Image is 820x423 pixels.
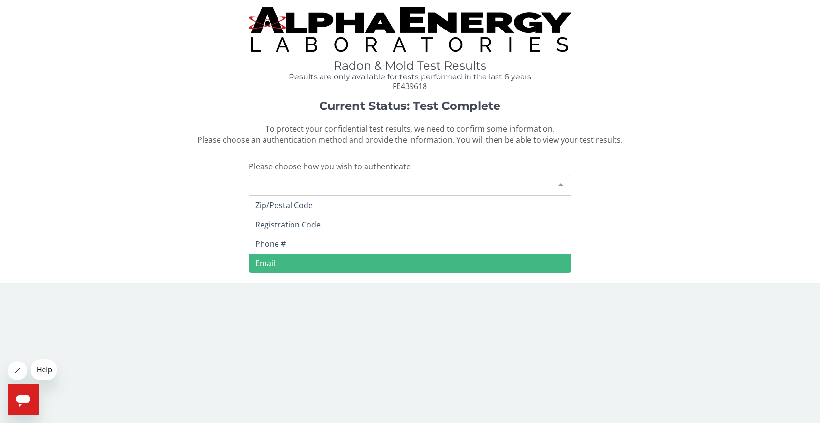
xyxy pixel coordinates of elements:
[249,224,571,242] button: I need help
[31,359,57,380] iframe: Message from company
[255,239,286,249] span: Phone #
[8,361,27,380] iframe: Close message
[249,7,571,52] img: TightCrop.jpg
[393,81,427,91] span: FE439618
[249,161,410,172] span: Please choose how you wish to authenticate
[255,200,313,211] span: Zip/Postal Code
[249,60,571,72] h1: Radon & Mold Test Results
[249,73,571,81] h4: Results are only available for tests performed in the last 6 years
[197,123,623,145] span: To protect your confidential test results, we need to confirm some information. Please choose an ...
[255,219,321,230] span: Registration Code
[255,258,275,269] span: Email
[8,384,39,415] iframe: Button to launch messaging window
[319,99,500,113] strong: Current Status: Test Complete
